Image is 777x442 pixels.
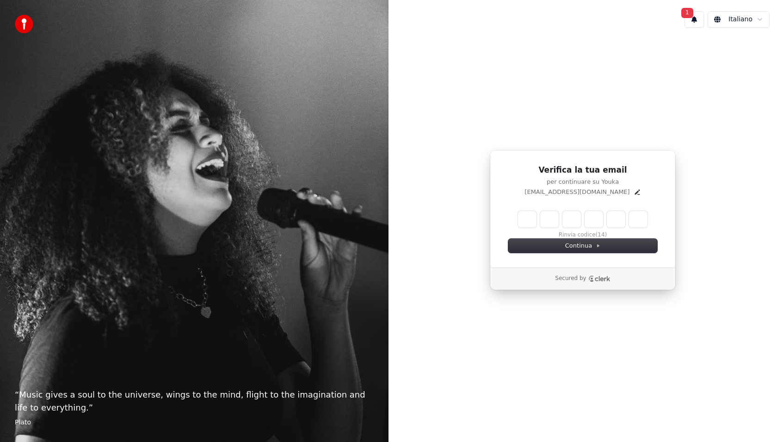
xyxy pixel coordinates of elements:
span: Continua [565,242,600,250]
a: Clerk logo [588,275,610,282]
p: per continuare su Youka [508,178,657,186]
button: 1 [684,11,704,28]
button: Continua [508,239,657,253]
p: Secured by [555,275,586,282]
p: [EMAIL_ADDRESS][DOMAIN_NAME] [524,188,629,196]
img: youka [15,15,33,33]
button: Edit [634,188,641,196]
h1: Verifica la tua email [508,165,657,176]
p: “ Music gives a soul to the universe, wings to the mind, flight to the imagination and life to ev... [15,388,374,414]
span: 1 [681,8,693,18]
footer: Plato [15,418,374,427]
input: Enter verification code [518,211,647,228]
